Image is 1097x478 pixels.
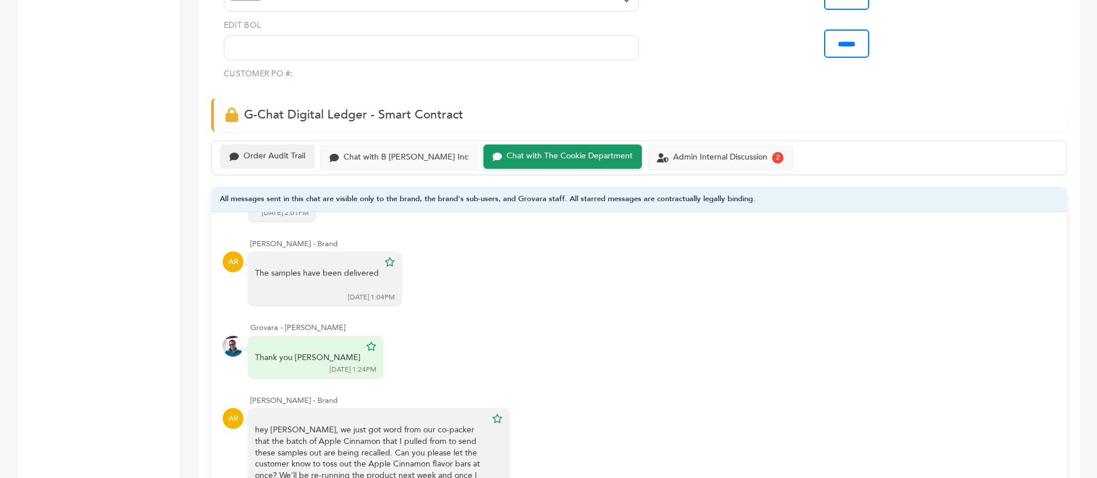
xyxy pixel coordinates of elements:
[507,151,633,161] div: Chat with The Cookie Department
[348,292,395,302] div: [DATE] 1:04PM
[224,20,639,31] label: EDIT BOL
[211,187,1067,213] div: All messages sent in this chat are visible only to the brand, the brand's sub-users, and Grovara ...
[223,408,243,429] div: AR
[224,68,293,80] label: CUSTOMER PO #:
[262,208,309,218] div: [DATE] 2:01PM
[330,365,376,375] div: [DATE] 1:24PM
[772,152,784,164] div: 2
[343,153,468,162] div: Chat with B [PERSON_NAME] Inc
[244,106,463,123] span: G-Chat Digital Ledger - Smart Contract
[243,151,305,161] div: Order Audit Trail
[255,268,379,290] div: The samples have been delivered
[223,251,243,272] div: AR
[250,323,1055,333] div: Grovara - [PERSON_NAME]
[250,239,1055,249] div: [PERSON_NAME] - Brand
[673,153,767,162] div: Admin Internal Discussion
[250,395,1055,406] div: [PERSON_NAME] - Brand
[255,352,360,364] div: Thank you [PERSON_NAME]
